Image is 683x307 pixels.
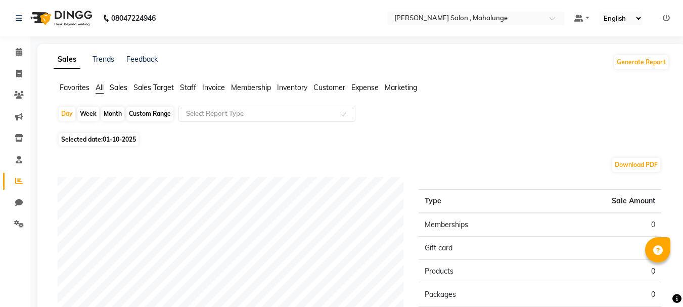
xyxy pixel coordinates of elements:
div: Custom Range [126,107,173,121]
span: 01-10-2025 [103,136,136,143]
span: Inventory [277,83,307,92]
span: Invoice [202,83,225,92]
th: Sale Amount [540,190,661,213]
a: Trends [93,55,114,64]
td: 0 [540,260,661,283]
span: Selected date: [59,133,139,146]
span: Sales [110,83,127,92]
b: 08047224946 [111,4,156,32]
span: Staff [180,83,196,92]
td: 0 [540,213,661,237]
th: Type [419,190,540,213]
span: Expense [351,83,379,92]
span: Favorites [60,83,89,92]
button: Download PDF [612,158,660,172]
span: Sales Target [133,83,174,92]
td: Products [419,260,540,283]
span: Customer [313,83,345,92]
img: logo [26,4,95,32]
a: Sales [54,51,80,69]
span: Marketing [385,83,417,92]
td: 0 [540,283,661,306]
td: 0 [540,237,661,260]
span: All [96,83,104,92]
td: Packages [419,283,540,306]
button: Generate Report [614,55,668,69]
div: Week [77,107,99,121]
span: Membership [231,83,271,92]
iframe: chat widget [641,267,673,297]
a: Feedback [126,55,158,64]
div: Day [59,107,75,121]
div: Month [101,107,124,121]
td: Memberships [419,213,540,237]
td: Gift card [419,237,540,260]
